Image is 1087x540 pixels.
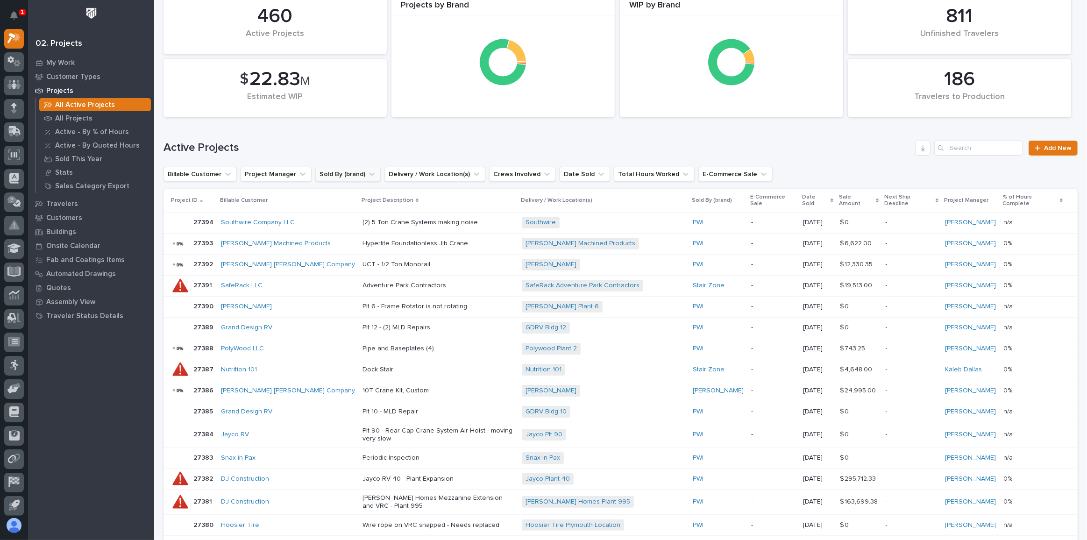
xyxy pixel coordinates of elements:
[1004,280,1015,290] p: 0%
[945,324,996,332] a: [PERSON_NAME]
[221,261,355,269] a: [PERSON_NAME] [PERSON_NAME] Company
[55,101,115,109] p: All Active Projects
[4,516,24,535] button: users-avatar
[945,431,996,439] a: [PERSON_NAME]
[945,475,996,483] a: [PERSON_NAME]
[751,261,796,269] p: -
[46,87,73,95] p: Projects
[1004,364,1015,374] p: 0%
[193,496,214,506] p: 27381
[240,71,249,88] span: $
[163,359,1078,380] tr: 2738727387 Nutrition 101 Dock StairNutrition 101 Stair Zone -[DATE]$ 4,648.00$ 4,648.00 -Kaleb Da...
[362,240,514,248] p: Hyperlite Foundationless Jib Crane
[693,261,703,269] a: PWI
[193,406,215,416] p: 27385
[28,225,154,239] a: Buildings
[840,217,851,227] p: $ 0
[362,408,514,416] p: Plt 10 - MLD Repair
[36,98,154,111] a: All Active Projects
[55,169,73,177] p: Stats
[692,195,732,206] p: Sold By (brand)
[46,312,123,320] p: Traveler Status Details
[384,167,485,182] button: Delivery / Work Location(s)
[864,29,1055,49] div: Unfinished Travelers
[693,219,703,227] a: PWI
[886,387,938,395] p: -
[839,192,874,209] p: Sale Amount
[693,387,744,395] a: [PERSON_NAME]
[193,429,215,439] p: 27384
[193,259,215,269] p: 27392
[945,387,996,395] a: [PERSON_NAME]
[163,338,1078,359] tr: 2738827388 PolyWood LLC Pipe and Baseplates (4)Polywood Plant 2 PWI -[DATE]$ 743.25$ 743.25 -[PER...
[945,195,989,206] p: Project Manager
[362,303,514,311] p: Plt 6 - Frame Rotator is not rotating
[250,70,301,89] span: 22.83
[221,240,331,248] a: [PERSON_NAME] Machined Products
[526,219,556,227] a: Southwire
[1004,429,1015,439] p: n/a
[221,366,257,374] a: Nutrition 101
[46,284,71,292] p: Quotes
[28,253,154,267] a: Fab and Coatings Items
[803,345,833,353] p: [DATE]
[840,385,878,395] p: $ 24,995.00
[179,5,371,28] div: 460
[945,282,996,290] a: [PERSON_NAME]
[36,139,154,152] a: Active - By Quoted Hours
[163,167,237,182] button: Billable Customer
[526,303,599,311] a: [PERSON_NAME] Plant 6
[28,239,154,253] a: Onsite Calendar
[751,345,796,353] p: -
[693,240,703,248] a: PWI
[526,345,577,353] a: Polywood Plant 2
[46,59,75,67] p: My Work
[1004,301,1015,311] p: n/a
[221,431,249,439] a: Jayco RV
[803,408,833,416] p: [DATE]
[620,0,843,16] div: WIP by Brand
[1004,406,1015,416] p: n/a
[526,521,620,529] a: Hoosier Tire Plymouth Location
[751,219,796,227] p: -
[803,282,833,290] p: [DATE]
[36,179,154,192] a: Sales Category Export
[945,408,996,416] a: [PERSON_NAME]
[221,475,269,483] a: DJ Construction
[885,192,934,209] p: Next Ship Deadline
[163,233,1078,254] tr: 2739327393 [PERSON_NAME] Machined Products Hyperlite Foundationless Jib Crane[PERSON_NAME] Machin...
[28,70,154,84] a: Customer Types
[803,366,833,374] p: [DATE]
[1004,519,1015,529] p: n/a
[1004,238,1015,248] p: 0%
[526,387,576,395] a: [PERSON_NAME]
[945,240,996,248] a: [PERSON_NAME]
[803,498,833,506] p: [DATE]
[179,29,371,49] div: Active Projects
[945,345,996,353] a: [PERSON_NAME]
[934,141,1023,156] input: Search
[193,519,215,529] p: 27380
[526,408,567,416] a: GDRV Bldg 10
[560,167,610,182] button: Date Sold
[489,167,556,182] button: Crews Involved
[840,364,874,374] p: $ 4,648.00
[526,324,566,332] a: GDRV Bldg 12
[945,366,982,374] a: Kaleb Dallas
[362,427,514,443] p: Plt 90 - Rear Cap Crane System Air Hoist - moving very slow
[693,521,703,529] a: PWI
[886,261,938,269] p: -
[362,387,514,395] p: 10T Crane Kit, Custom
[864,5,1055,28] div: 811
[28,197,154,211] a: Travelers
[945,303,996,311] a: [PERSON_NAME]
[886,282,938,290] p: -
[751,431,796,439] p: -
[28,309,154,323] a: Traveler Status Details
[840,238,874,248] p: $ 6,622.00
[840,343,867,353] p: $ 743.25
[526,282,639,290] a: SafeRack Adventure Park Contractors
[526,261,576,269] a: [PERSON_NAME]
[886,324,938,332] p: -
